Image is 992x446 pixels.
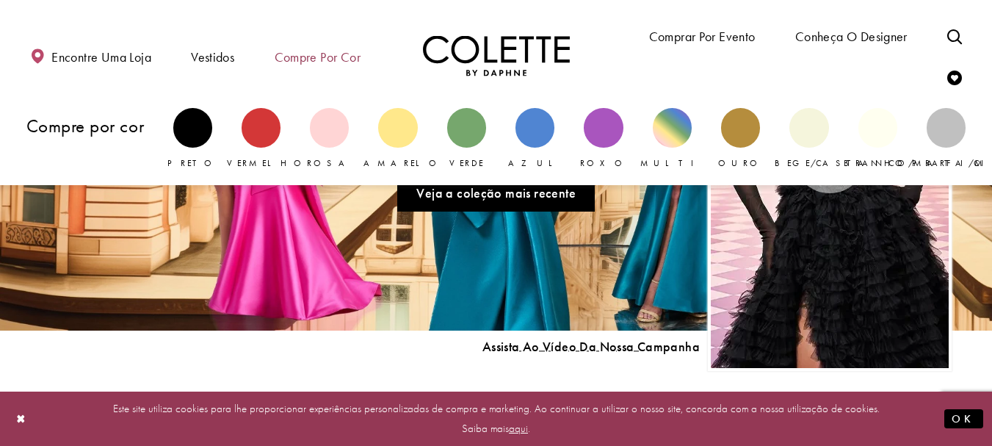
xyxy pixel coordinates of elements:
[944,57,966,97] a: Verificar lista de desejos
[795,28,908,45] font: Conheça o designer
[447,108,486,170] a: Verde
[515,108,554,170] a: Azul
[789,108,828,170] a: Bege/Castanho
[508,157,562,169] font: Azul
[363,157,441,169] font: Amarelo
[718,157,763,169] font: Ouro
[482,338,700,355] span: Reproduzir vídeo do slide nº 15
[482,339,700,356] font: Assista ao vídeo da nossa campanha
[952,412,976,427] font: OK
[509,421,528,436] a: aqui
[792,15,911,57] a: Conheça o designer
[653,108,692,170] a: Multi
[775,157,910,169] font: Bege/Castanho
[9,406,34,432] button: Fechar diálogo
[242,108,280,170] a: Vermelho
[307,157,352,169] font: Rosa
[271,35,364,77] span: Compre por cor
[645,15,759,57] span: Comprar por evento
[26,35,155,77] a: Encontre uma loja
[640,157,703,169] font: Multi
[310,108,349,170] a: Rosa
[844,157,988,169] font: Branco/Marfim
[858,108,897,170] a: Branco/Marfim
[275,48,361,65] font: Compre por cor
[173,108,212,170] a: Preto
[944,15,966,56] a: Alternar pesquisa
[191,48,234,65] font: Vestidos
[580,157,628,169] font: Roxo
[944,409,983,429] button: Enviar diálogo
[378,108,417,170] a: Amarelo
[26,114,145,138] font: Compre por cor
[167,157,217,169] font: Preto
[927,108,966,170] a: Prata/Cinza
[51,48,151,65] font: Encontre uma loja
[227,157,308,169] font: Vermelho
[584,108,623,170] a: Roxo
[649,28,756,45] font: Comprar por evento
[721,108,760,170] a: Ouro
[113,401,880,436] font: Este site utiliza cookies para lhe proporcionar experiências personalizadas de compra e marketing...
[423,36,570,76] img: Colette por Daphne
[423,36,570,76] a: Visite a página inicial
[284,168,708,218] ul: Links do controle deslizante
[416,184,576,201] font: Veja a coleção mais recente
[397,173,595,212] a: Veja a nova coleção A Chique Escape, todos os novos estilos para a primavera de 2025
[528,421,530,436] font: .
[187,35,238,77] span: Vestidos
[449,157,484,169] font: Verde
